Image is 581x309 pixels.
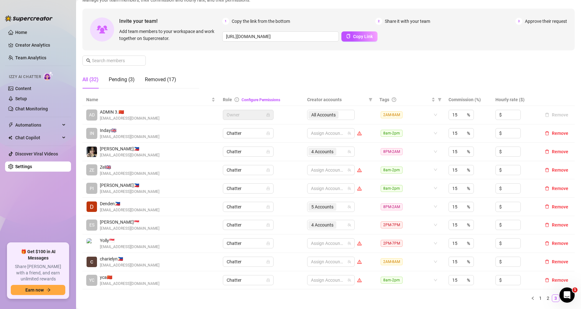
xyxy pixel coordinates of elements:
li: 3 [552,294,559,302]
a: 2 [545,295,552,302]
img: charielyn [87,257,97,267]
span: 🎁 Get $100 in AI Messages [11,249,65,261]
span: YC [89,277,94,284]
span: Remove [552,186,568,191]
span: [EMAIL_ADDRESS][DOMAIN_NAME] [100,226,159,232]
span: warning [357,278,362,282]
span: ZE [89,167,94,174]
a: Team Analytics [15,55,46,60]
span: team [347,205,351,209]
span: Remove [552,222,568,227]
th: Commission (%) [445,94,492,106]
span: [EMAIL_ADDRESS][DOMAIN_NAME] [100,134,159,140]
span: delete [545,241,549,246]
iframe: Intercom live chat [559,287,575,303]
button: Remove [542,258,571,266]
li: Previous Page [529,294,537,302]
span: [EMAIL_ADDRESS][DOMAIN_NAME] [100,244,159,250]
span: Izzy AI Chatter [9,74,41,80]
a: Discover Viral Videos [15,151,58,156]
img: Joyce [87,147,97,157]
span: team [347,168,351,172]
span: Remove [552,259,568,264]
span: team [347,241,351,245]
button: Remove [542,221,571,229]
button: Remove [542,148,571,155]
span: Chat Copilot [15,133,60,143]
span: [EMAIL_ADDRESS][DOMAIN_NAME] [100,115,159,122]
span: Denden 🇵🇭 [100,200,159,207]
span: team [347,150,351,154]
span: Chatter [227,202,270,212]
span: lock [266,168,270,172]
span: Copy the link from the bottom [232,18,290,25]
button: Remove [542,166,571,174]
span: 5 Accounts [311,203,333,210]
span: 1 [572,287,578,293]
span: [PERSON_NAME] 🇸🇬 [100,219,159,226]
span: Copy Link [353,34,373,39]
span: team [347,131,351,135]
a: Creator Analytics [15,40,66,50]
span: Yolly 🇸🇬 [100,237,159,244]
button: Remove [542,240,571,247]
img: Chat Copilot [8,135,12,140]
img: logo-BBDzfeDw.svg [5,15,53,22]
span: Share [PERSON_NAME] with a friend, and earn unlimited rewards [11,264,65,282]
span: AD [89,111,95,118]
span: delete [545,223,549,227]
span: Name [86,96,210,103]
span: [PERSON_NAME] 🇵🇭 [100,182,159,189]
span: PI [90,185,94,192]
span: 8am-2pm [381,185,403,192]
span: 4 Accounts [311,221,333,228]
span: team [347,260,351,264]
button: Earn nowarrow-right [11,285,65,295]
span: Zel 🇬🇧 [100,164,159,171]
span: team [347,223,351,227]
span: filter [369,98,372,102]
input: Search members [92,57,137,64]
span: Approve their request [525,18,567,25]
span: Add team members to your workspace and work together on Supercreator. [119,28,220,42]
span: team [347,278,351,282]
button: Remove [542,203,571,211]
span: Tags [379,96,389,103]
span: Chatter [227,220,270,230]
span: Remove [552,204,568,209]
button: Remove [542,111,571,119]
li: 2 [544,294,552,302]
span: Inday 🇬🇧 [100,127,159,134]
span: Earn now [25,287,44,293]
li: 1 [537,294,544,302]
a: Settings [15,164,32,169]
span: lock [266,150,270,154]
span: 4 Accounts [308,221,336,229]
span: 2PM-7PM [381,240,403,247]
span: delete [545,168,549,172]
a: Chat Monitoring [15,106,48,111]
span: [EMAIL_ADDRESS][DOMAIN_NAME] [100,207,159,213]
span: Remove [552,149,568,154]
span: Remove [552,131,568,136]
a: Home [15,30,27,35]
span: lock [266,187,270,190]
a: Setup [15,96,27,101]
span: Remove [552,278,568,283]
span: 4 Accounts [308,148,336,155]
span: thunderbolt [8,122,13,128]
span: filter [438,98,442,102]
span: charielyn 🇵🇭 [100,255,159,262]
span: Share it with your team [385,18,430,25]
span: yca 🇨🇳 [100,274,159,281]
span: warning [357,131,362,135]
span: filter [436,95,443,104]
button: Remove [542,129,571,137]
span: Invite your team! [119,17,222,25]
span: delete [545,149,549,154]
span: lock [266,223,270,227]
span: Chatter [227,257,270,266]
span: left [531,296,535,300]
span: Chatter [227,184,270,193]
span: 8am-2pm [381,167,403,174]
